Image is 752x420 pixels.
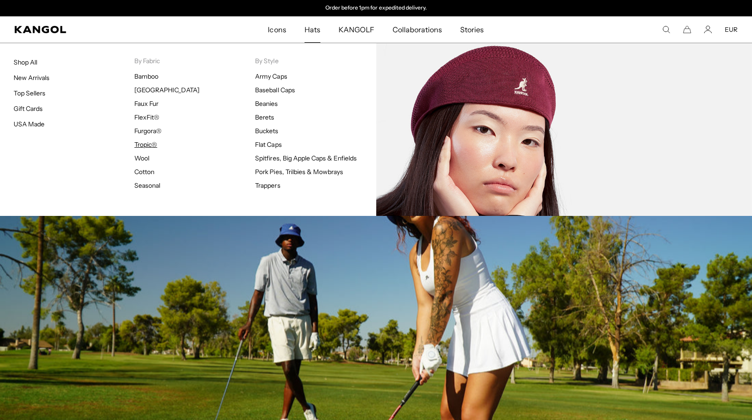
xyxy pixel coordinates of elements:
a: Collaborations [383,16,451,43]
a: Icons [259,16,295,43]
span: Collaborations [393,16,442,43]
div: 2 of 2 [283,5,470,12]
a: Shop All [14,58,37,66]
a: Cotton [134,168,154,176]
p: Order before 1pm for expedited delivery. [325,5,427,12]
slideshow-component: Announcement bar [283,5,470,12]
a: Faux Fur [134,100,158,108]
a: Pork Pies, Trilbies & Mowbrays [255,168,343,176]
a: Bamboo [134,72,158,80]
a: Furgora® [134,127,162,135]
a: Buckets [255,127,278,135]
a: Hats [295,16,329,43]
span: KANGOLF [339,16,374,43]
a: Gift Cards [14,105,43,113]
a: Top Sellers [14,89,45,97]
div: Announcement [283,5,470,12]
a: Tropic® [134,140,157,149]
a: Stories [451,16,493,43]
a: New Arrivals [14,74,49,82]
a: Flat Caps [255,140,281,149]
p: By Fabric [134,57,255,65]
a: Beanies [255,100,278,108]
a: USA Made [14,120,44,128]
a: Baseball Caps [255,86,295,94]
a: Kangol [15,26,177,33]
a: KANGOLF [329,16,383,43]
button: EUR [725,25,737,34]
a: Trappers [255,181,280,190]
summary: Search here [662,25,670,34]
p: By Style [255,57,376,65]
span: Stories [460,16,484,43]
a: Account [704,25,712,34]
a: Spitfires, Big Apple Caps & Enfields [255,154,357,162]
span: Hats [305,16,320,43]
a: Army Caps [255,72,287,80]
a: Berets [255,113,274,121]
a: [GEOGRAPHIC_DATA] [134,86,199,94]
a: Wool [134,154,149,162]
a: FlexFit® [134,113,159,121]
a: Seasonal [134,181,160,190]
button: Cart [683,25,691,34]
span: Icons [268,16,286,43]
